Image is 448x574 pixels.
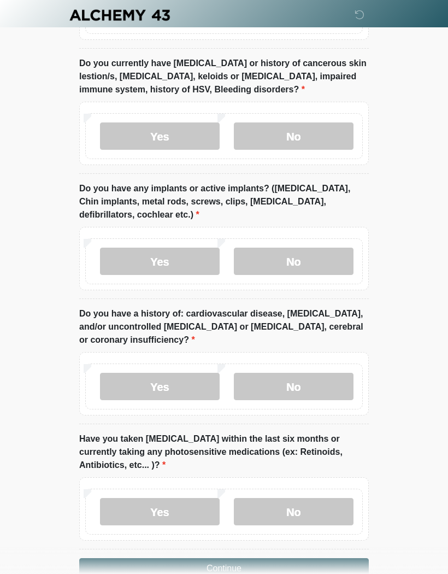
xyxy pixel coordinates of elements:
label: Have you taken [MEDICAL_DATA] within the last six months or currently taking any photosensitive m... [79,432,369,472]
label: Do you have any implants or active implants? ([MEDICAL_DATA], Chin implants, metal rods, screws, ... [79,182,369,221]
label: No [234,373,353,400]
label: Yes [100,498,220,525]
label: No [234,122,353,150]
label: Do you currently have [MEDICAL_DATA] or history of cancerous skin lestion/s, [MEDICAL_DATA], kelo... [79,57,369,96]
label: Yes [100,248,220,275]
img: Alchemy 43 Logo [68,8,171,22]
label: No [234,498,353,525]
label: Yes [100,122,220,150]
label: Yes [100,373,220,400]
label: No [234,248,353,275]
label: Do you have a history of: cardiovascular disease, [MEDICAL_DATA], and/or uncontrolled [MEDICAL_DA... [79,307,369,347]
